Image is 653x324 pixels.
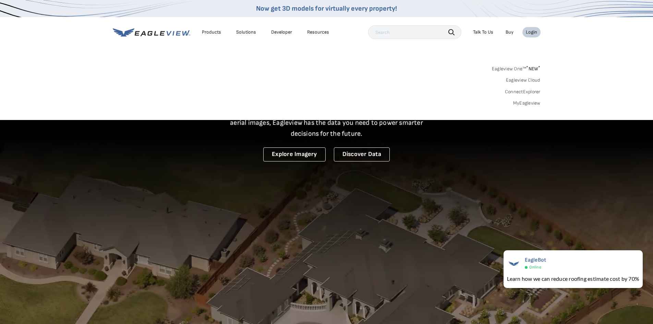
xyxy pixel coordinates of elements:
[507,257,521,271] img: EagleBot
[368,25,461,39] input: Search
[505,89,541,95] a: ConnectExplorer
[334,147,390,161] a: Discover Data
[526,66,540,72] span: NEW
[526,29,537,35] div: Login
[529,265,541,270] span: Online
[506,77,541,83] a: Eagleview Cloud
[307,29,329,35] div: Resources
[507,275,639,283] div: Learn how we can reduce roofing estimate cost by 70%
[236,29,256,35] div: Solutions
[492,64,541,72] a: Eagleview One™*NEW*
[271,29,292,35] a: Developer
[202,29,221,35] div: Products
[506,29,513,35] a: Buy
[525,257,546,263] span: EagleBot
[222,106,432,139] p: A new era starts here. Built on more than 3.5 billion high-resolution aerial images, Eagleview ha...
[263,147,326,161] a: Explore Imagery
[256,4,397,13] a: Now get 3D models for virtually every property!
[473,29,493,35] div: Talk To Us
[513,100,541,106] a: MyEagleview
